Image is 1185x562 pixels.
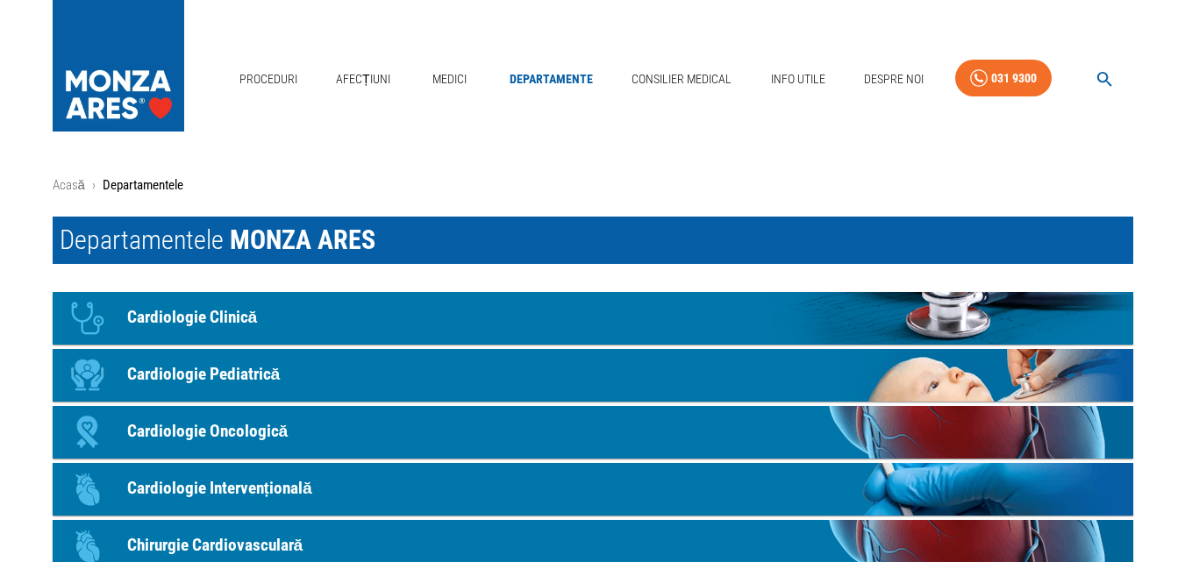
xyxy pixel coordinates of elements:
p: Cardiologie Oncologică [127,419,289,445]
p: Departamentele [103,175,183,196]
a: 031 9300 [955,60,1052,97]
div: Icon [61,349,114,402]
span: MONZA ARES [230,224,375,255]
p: Cardiologie Intervențională [127,476,312,502]
a: IconCardiologie Clinică [53,292,1133,345]
a: Despre Noi [857,61,931,97]
a: Acasă [53,177,85,193]
nav: breadcrumb [53,175,1133,196]
a: Departamente [503,61,600,97]
a: IconCardiologie Oncologică [53,406,1133,459]
div: Icon [61,463,114,516]
a: Afecțiuni [329,61,397,97]
p: Cardiologie Clinică [127,305,258,331]
h1: Departamentele [53,217,1133,264]
p: Cardiologie Pediatrică [127,362,281,388]
p: Chirurgie Cardiovasculară [127,533,303,558]
a: IconCardiologie Pediatrică [53,349,1133,402]
div: Icon [61,292,114,345]
div: 031 9300 [991,68,1037,89]
a: Medici [422,61,478,97]
a: Consilier Medical [625,61,739,97]
a: Info Utile [764,61,832,97]
li: › [92,175,96,196]
div: Icon [61,406,114,459]
a: IconCardiologie Intervențională [53,463,1133,516]
a: Proceduri [232,61,304,97]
